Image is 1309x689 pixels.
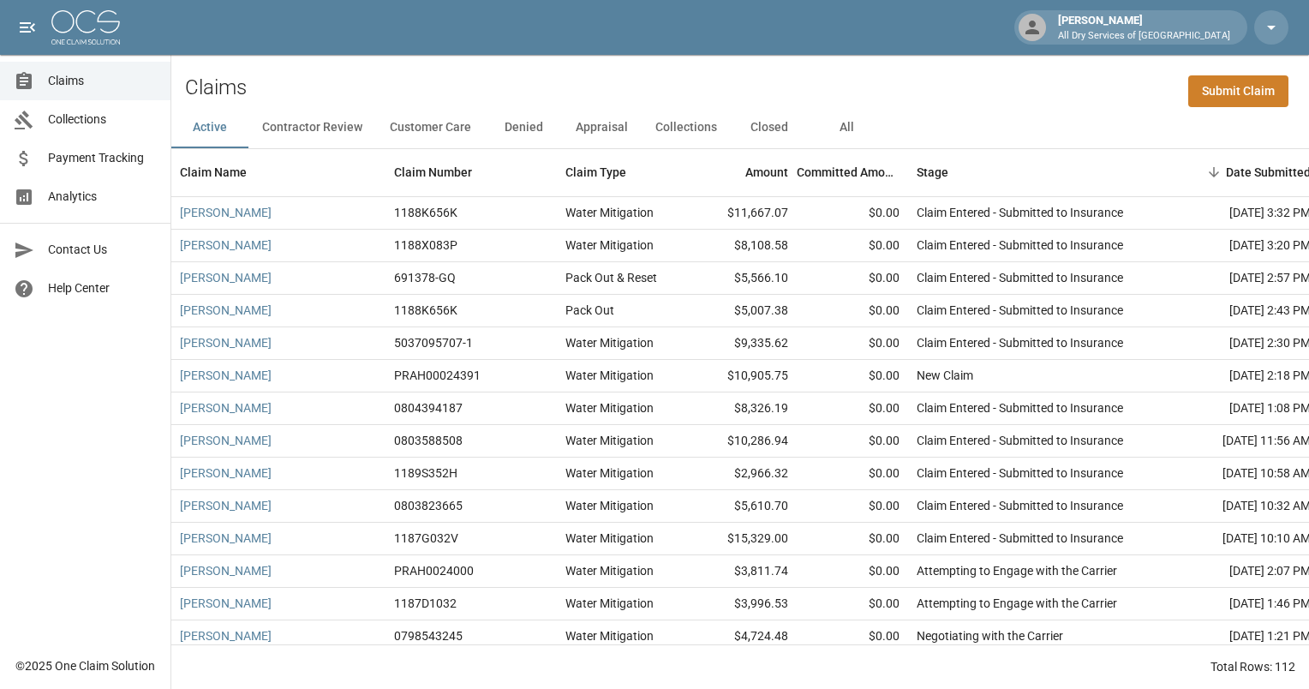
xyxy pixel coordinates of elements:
[565,627,654,644] div: Water Mitigation
[180,302,272,319] a: [PERSON_NAME]
[917,497,1123,514] div: Claim Entered - Submitted to Insurance
[171,107,1309,148] div: dynamic tabs
[685,295,797,327] div: $5,007.38
[1188,75,1288,107] a: Submit Claim
[797,230,908,262] div: $0.00
[565,464,654,482] div: Water Mitigation
[565,595,654,612] div: Water Mitigation
[394,497,463,514] div: 0803823665
[797,620,908,653] div: $0.00
[797,197,908,230] div: $0.00
[394,334,473,351] div: 5037095707-1
[642,107,731,148] button: Collections
[48,188,157,206] span: Analytics
[565,530,654,547] div: Water Mitigation
[797,148,908,196] div: Committed Amount
[180,595,272,612] a: [PERSON_NAME]
[917,432,1123,449] div: Claim Entered - Submitted to Insurance
[394,530,458,547] div: 1187G032V
[917,269,1123,286] div: Claim Entered - Submitted to Insurance
[1202,160,1226,184] button: Sort
[557,148,685,196] div: Claim Type
[180,627,272,644] a: [PERSON_NAME]
[180,562,272,579] a: [PERSON_NAME]
[797,523,908,555] div: $0.00
[917,237,1123,254] div: Claim Entered - Submitted to Insurance
[917,204,1123,221] div: Claim Entered - Submitted to Insurance
[797,148,900,196] div: Committed Amount
[394,204,457,221] div: 1188K656K
[180,497,272,514] a: [PERSON_NAME]
[48,72,157,90] span: Claims
[685,327,797,360] div: $9,335.62
[565,432,654,449] div: Water Mitigation
[797,360,908,392] div: $0.00
[565,497,654,514] div: Water Mitigation
[15,657,155,674] div: © 2025 One Claim Solution
[685,197,797,230] div: $11,667.07
[685,620,797,653] div: $4,724.48
[180,237,272,254] a: [PERSON_NAME]
[376,107,485,148] button: Customer Care
[685,425,797,458] div: $10,286.94
[685,230,797,262] div: $8,108.58
[394,237,457,254] div: 1188X083P
[797,588,908,620] div: $0.00
[565,399,654,416] div: Water Mitigation
[185,75,247,100] h2: Claims
[685,588,797,620] div: $3,996.53
[797,327,908,360] div: $0.00
[797,555,908,588] div: $0.00
[248,107,376,148] button: Contractor Review
[48,111,157,129] span: Collections
[394,302,457,319] div: 1188K656K
[180,148,247,196] div: Claim Name
[685,262,797,295] div: $5,566.10
[917,627,1063,644] div: Negotiating with the Carrier
[565,334,654,351] div: Water Mitigation
[180,432,272,449] a: [PERSON_NAME]
[565,367,654,384] div: Water Mitigation
[685,555,797,588] div: $3,811.74
[1058,29,1230,44] p: All Dry Services of [GEOGRAPHIC_DATA]
[180,269,272,286] a: [PERSON_NAME]
[180,399,272,416] a: [PERSON_NAME]
[685,458,797,490] div: $2,966.32
[180,530,272,547] a: [PERSON_NAME]
[171,148,386,196] div: Claim Name
[917,302,1123,319] div: Claim Entered - Submitted to Insurance
[731,107,808,148] button: Closed
[797,490,908,523] div: $0.00
[48,279,157,297] span: Help Center
[917,148,948,196] div: Stage
[394,399,463,416] div: 0804394187
[917,595,1117,612] div: Attempting to Engage with the Carrier
[565,148,626,196] div: Claim Type
[565,237,654,254] div: Water Mitigation
[48,241,157,259] span: Contact Us
[565,302,614,319] div: Pack Out
[394,432,463,449] div: 0803588508
[180,204,272,221] a: [PERSON_NAME]
[685,490,797,523] div: $5,610.70
[394,269,456,286] div: 691378-GQ
[394,367,481,384] div: PRAH00024391
[685,360,797,392] div: $10,905.75
[797,295,908,327] div: $0.00
[917,399,1123,416] div: Claim Entered - Submitted to Insurance
[394,562,474,579] div: PRAH0024000
[565,562,654,579] div: Water Mitigation
[485,107,562,148] button: Denied
[797,262,908,295] div: $0.00
[1051,12,1237,43] div: [PERSON_NAME]
[745,148,788,196] div: Amount
[386,148,557,196] div: Claim Number
[51,10,120,45] img: ocs-logo-white-transparent.png
[180,367,272,384] a: [PERSON_NAME]
[562,107,642,148] button: Appraisal
[908,148,1165,196] div: Stage
[565,204,654,221] div: Water Mitigation
[1210,658,1295,675] div: Total Rows: 112
[917,562,1117,579] div: Attempting to Engage with the Carrier
[10,10,45,45] button: open drawer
